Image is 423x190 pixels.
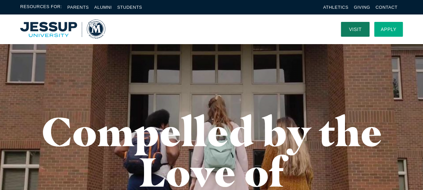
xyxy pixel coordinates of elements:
[323,5,348,10] a: Athletics
[20,20,105,39] img: Multnomah University Logo
[117,5,142,10] a: Students
[354,5,370,10] a: Giving
[341,22,369,37] a: Visit
[67,5,89,10] a: Parents
[20,3,62,11] span: Resources For:
[94,5,112,10] a: Alumni
[374,22,403,37] a: Apply
[20,20,105,39] a: Home
[376,5,397,10] a: Contact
